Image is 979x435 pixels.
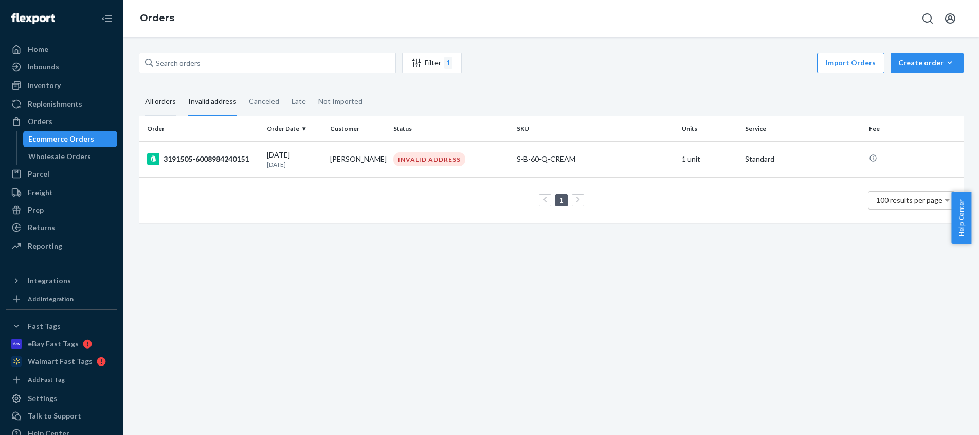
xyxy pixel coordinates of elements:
a: Parcel [6,166,117,182]
div: Canceled [249,88,279,115]
th: Order [139,116,263,141]
button: Help Center [951,192,971,244]
input: Search orders [139,53,396,73]
button: Create order [891,53,964,73]
div: Orders [28,116,52,127]
a: Add Fast Tag [6,374,117,386]
div: Replenishments [28,99,82,109]
div: S-B-60-Q-CREAM [517,154,674,164]
div: Freight [28,187,53,198]
div: 3191505-6008984240151 [147,153,259,165]
span: 100 results per page [876,196,942,204]
div: All orders [145,88,176,116]
button: Import Orders [817,53,884,73]
div: [DATE] [267,150,322,169]
a: Add Integration [6,293,117,305]
a: Returns [6,219,117,236]
button: Fast Tags [6,318,117,335]
a: Orders [140,12,174,24]
button: Open account menu [940,8,960,29]
div: Settings [28,393,57,404]
p: Standard [745,154,861,164]
div: 1 [444,57,452,69]
div: Talk to Support [28,411,81,421]
span: Support [22,7,59,16]
div: Reporting [28,241,62,251]
div: Prep [28,205,44,215]
td: [PERSON_NAME] [326,141,389,177]
a: Inventory [6,77,117,94]
img: Flexport logo [11,13,55,24]
div: Invalid address [188,88,237,116]
a: Replenishments [6,96,117,112]
a: Page 1 is your current page [557,196,566,204]
a: Orders [6,113,117,130]
th: Service [741,116,865,141]
div: Add Integration [28,294,74,303]
a: eBay Fast Tags [6,336,117,352]
div: Ecommerce Orders [28,134,94,144]
a: Walmart Fast Tags [6,353,117,370]
a: Freight [6,184,117,201]
div: Wholesale Orders [28,151,91,162]
th: Fee [865,116,964,141]
div: Create order [898,58,956,68]
div: Filter [403,57,461,69]
ol: breadcrumbs [132,4,183,33]
a: Ecommerce Orders [23,131,118,147]
th: Status [389,116,513,141]
div: Customer [330,124,385,133]
button: Talk to Support [6,408,117,424]
a: Settings [6,390,117,407]
div: Returns [28,222,55,233]
th: Order Date [263,116,326,141]
div: Parcel [28,169,49,179]
div: Fast Tags [28,321,61,332]
a: Reporting [6,238,117,254]
div: Not Imported [318,88,362,115]
div: Late [292,88,306,115]
button: Close Navigation [97,8,117,29]
div: Inventory [28,80,61,91]
p: [DATE] [267,160,322,169]
th: SKU [513,116,678,141]
button: Integrations [6,272,117,289]
div: Integrations [28,275,71,286]
a: Inbounds [6,59,117,75]
div: eBay Fast Tags [28,339,79,349]
div: Add Fast Tag [28,375,65,384]
a: Wholesale Orders [23,148,118,165]
a: Home [6,41,117,58]
td: 1 unit [678,141,741,177]
button: Open Search Box [917,8,938,29]
button: Filter [402,53,462,73]
div: Home [28,44,48,55]
div: INVALID ADDRESS [393,152,465,166]
a: Prep [6,202,117,218]
th: Units [678,116,741,141]
div: Inbounds [28,62,59,72]
div: Walmart Fast Tags [28,356,93,367]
